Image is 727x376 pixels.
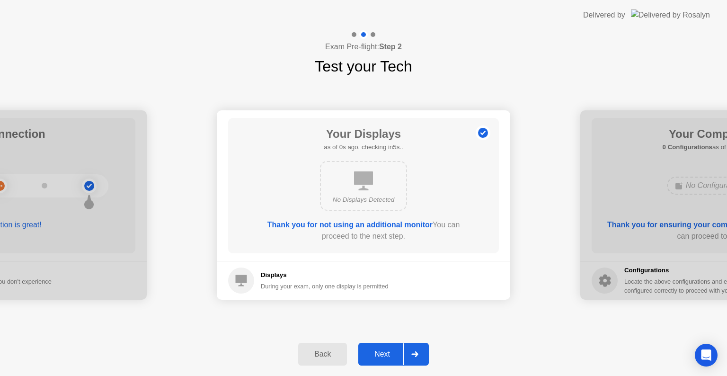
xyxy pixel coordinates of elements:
h4: Exam Pre-flight: [325,41,402,53]
h5: as of 0s ago, checking in5s.. [324,143,403,152]
div: Back [301,350,344,358]
b: Step 2 [379,43,402,51]
div: Next [361,350,403,358]
div: During your exam, only one display is permitted [261,282,389,291]
div: You can proceed to the next step. [255,219,472,242]
button: Back [298,343,347,366]
b: Thank you for not using an additional monitor [267,221,433,229]
h5: Displays [261,270,389,280]
div: No Displays Detected [328,195,399,205]
img: Delivered by Rosalyn [631,9,710,20]
h1: Test your Tech [315,55,412,78]
div: Delivered by [583,9,625,21]
button: Next [358,343,429,366]
div: Open Intercom Messenger [695,344,718,367]
h1: Your Displays [324,125,403,143]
